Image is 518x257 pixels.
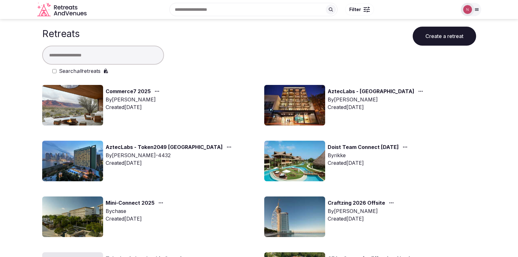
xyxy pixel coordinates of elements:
[37,3,88,17] svg: Retreats and Venues company logo
[42,196,103,237] img: Top retreat image for the retreat: Mini-Connect 2025
[345,3,374,16] button: Filter
[106,199,154,207] a: Mini-Connect 2025
[349,6,361,13] span: Filter
[42,85,103,125] img: Top retreat image for the retreat: Commerce7 2025
[106,87,151,96] a: Commerce7 2025
[328,207,397,215] div: By [PERSON_NAME]
[328,159,410,167] div: Created [DATE]
[76,68,82,74] em: all
[328,215,397,222] div: Created [DATE]
[42,141,103,181] img: Top retreat image for the retreat: AztecLabs - Token2049 Singapore
[106,143,223,151] a: AztecLabs - Token2049 [GEOGRAPHIC_DATA]
[106,215,166,222] div: Created [DATE]
[264,141,325,181] img: Top retreat image for the retreat: Doist Team Connect Feb 2026
[264,85,325,125] img: Top retreat image for the retreat: AztecLabs - Buenos Aires
[328,199,385,207] a: Craftzing 2026 Offsite
[106,103,162,111] div: Created [DATE]
[106,96,162,103] div: By [PERSON_NAME]
[413,27,476,46] button: Create a retreat
[328,143,399,151] a: Doist Team Connect [DATE]
[463,5,472,14] img: Nathalia Bilotti
[59,67,101,75] label: Search retreats
[264,196,325,237] img: Top retreat image for the retreat: Craftzing 2026 Offsite
[328,87,414,96] a: AztecLabs - [GEOGRAPHIC_DATA]
[328,151,410,159] div: By rikke
[37,3,88,17] a: Visit the homepage
[328,96,426,103] div: By [PERSON_NAME]
[42,28,80,39] h1: Retreats
[106,151,234,159] div: By [PERSON_NAME]-4432
[106,159,234,167] div: Created [DATE]
[106,207,166,215] div: By chase
[328,103,426,111] div: Created [DATE]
